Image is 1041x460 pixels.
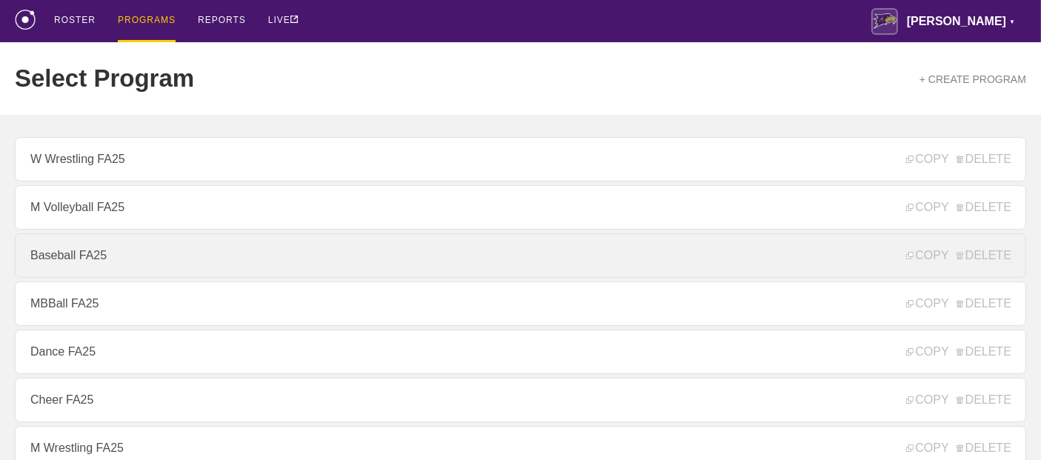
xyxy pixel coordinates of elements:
a: W Wrestling FA25 [15,137,1026,181]
span: DELETE [957,441,1011,455]
span: DELETE [957,297,1011,310]
span: DELETE [957,345,1011,359]
span: COPY [906,297,948,310]
a: + CREATE PROGRAM [919,73,1026,85]
a: Cheer FA25 [15,378,1026,422]
span: COPY [906,345,948,359]
a: Baseball FA25 [15,233,1026,278]
div: ▼ [1009,16,1015,28]
a: MBBall FA25 [15,281,1026,326]
span: COPY [906,441,948,455]
img: logo [15,10,36,30]
a: Dance FA25 [15,330,1026,374]
span: COPY [906,153,948,166]
iframe: Chat Widget [967,389,1041,460]
img: Avila [871,8,898,35]
span: COPY [906,249,948,262]
span: COPY [906,201,948,214]
span: DELETE [957,153,1011,166]
span: DELETE [957,201,1011,214]
span: DELETE [957,393,1011,407]
a: M Volleyball FA25 [15,185,1026,230]
span: COPY [906,393,948,407]
span: DELETE [957,249,1011,262]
